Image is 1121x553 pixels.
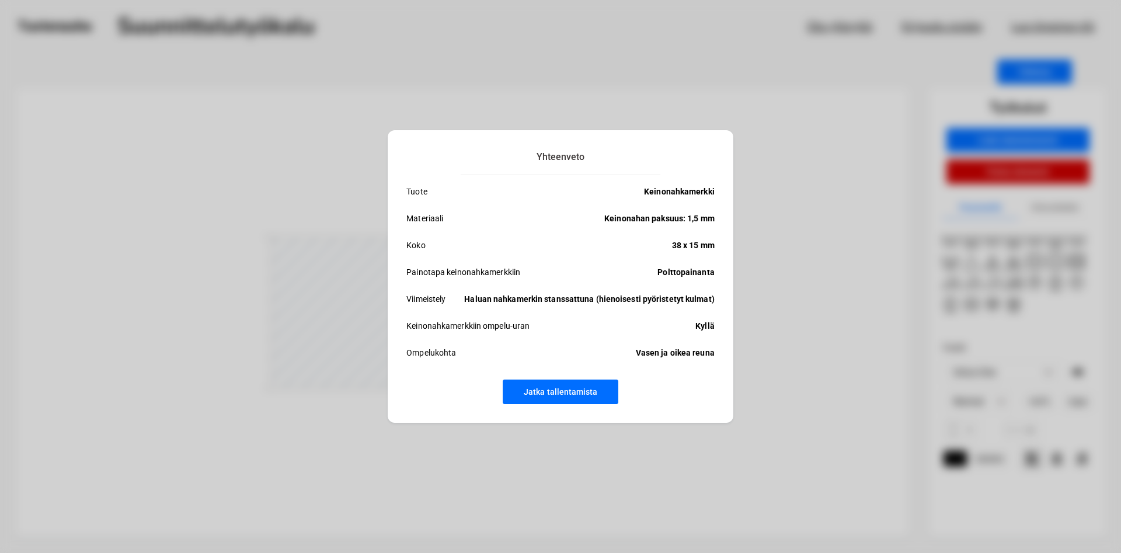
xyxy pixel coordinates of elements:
p: Polttopainanta [657,265,714,279]
p: Keinonahkamerkkiin ompelu-uran [406,319,530,333]
button: Jatka tallentamista [503,380,618,404]
p: Keinonahan paksuus: 1,5 mm [604,211,715,225]
p: Ompelukohta [406,346,456,360]
p: Koko [406,238,425,252]
p: Painotapa keinonahkamerkkiin [406,265,520,279]
p: Kyllä [695,319,715,333]
p: Vasen ja oikea reuna [636,346,715,360]
p: Haluan nahkamerkin stanssattuna (hienoisesti pyöristetyt kulmat) [464,292,714,306]
p: Tuote [406,185,427,199]
h3: Yhteenveto [461,149,661,175]
p: Keinonahkamerkki [644,185,715,199]
p: Viimeistely [406,292,445,306]
p: 38 x 15 mm [672,238,715,252]
p: Materiaali [406,211,443,225]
